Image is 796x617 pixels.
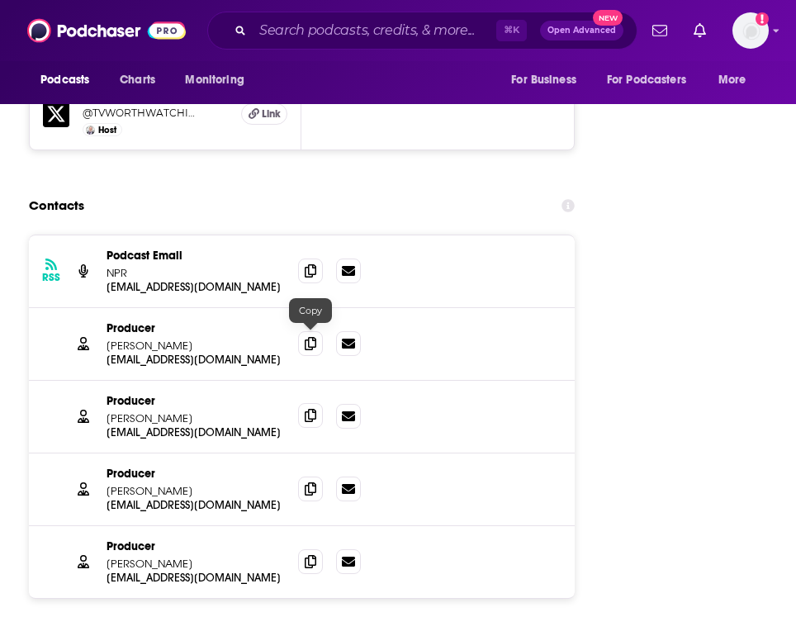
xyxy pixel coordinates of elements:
[98,125,116,135] span: Host
[500,64,597,96] button: open menu
[596,64,710,96] button: open menu
[707,64,767,96] button: open menu
[496,20,527,41] span: ⌘ K
[718,69,746,92] span: More
[107,498,285,512] p: [EMAIL_ADDRESS][DOMAIN_NAME]
[173,64,265,96] button: open menu
[107,266,285,280] p: NPR
[107,411,285,425] p: [PERSON_NAME]
[27,15,186,46] img: Podchaser - Follow, Share and Rate Podcasts
[83,107,201,119] a: @TVWORTHWATCHING
[732,12,769,49] img: User Profile
[107,539,285,553] p: Producer
[687,17,713,45] a: Show notifications dropdown
[593,10,623,26] span: New
[107,339,285,353] p: [PERSON_NAME]
[185,69,244,92] span: Monitoring
[207,12,637,50] div: Search podcasts, credits, & more...
[253,17,496,44] input: Search podcasts, credits, & more...
[511,69,576,92] span: For Business
[40,69,89,92] span: Podcasts
[107,484,285,498] p: [PERSON_NAME]
[107,249,285,263] p: Podcast Email
[646,17,674,45] a: Show notifications dropdown
[107,571,285,585] p: [EMAIL_ADDRESS][DOMAIN_NAME]
[547,26,616,35] span: Open Advanced
[109,64,165,96] a: Charts
[107,353,285,367] p: [EMAIL_ADDRESS][DOMAIN_NAME]
[29,64,111,96] button: open menu
[732,12,769,49] span: Logged in as paigerusher
[107,280,285,294] p: [EMAIL_ADDRESS][DOMAIN_NAME]
[42,271,60,284] h3: RSS
[29,190,84,221] h2: Contacts
[120,69,155,92] span: Charts
[756,12,769,26] svg: Add a profile image
[241,103,287,125] a: Link
[107,557,285,571] p: [PERSON_NAME]
[732,12,769,49] button: Show profile menu
[107,467,285,481] p: Producer
[262,107,281,121] span: Link
[540,21,623,40] button: Open AdvancedNew
[107,425,285,439] p: [EMAIL_ADDRESS][DOMAIN_NAME]
[107,321,285,335] p: Producer
[107,394,285,408] p: Producer
[289,298,332,323] div: Copy
[607,69,686,92] span: For Podcasters
[86,126,95,135] img: David Bianculli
